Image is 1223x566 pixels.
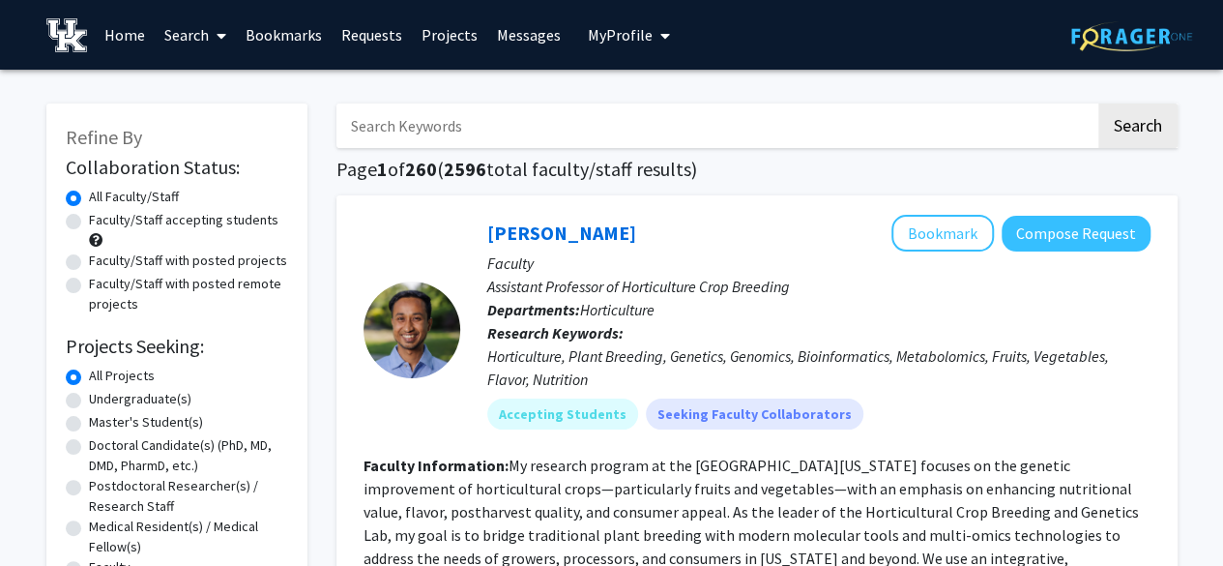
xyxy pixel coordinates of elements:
[487,399,638,430] mat-chip: Accepting Students
[412,1,487,69] a: Projects
[66,335,288,358] h2: Projects Seeking:
[89,366,155,386] label: All Projects
[487,221,636,245] a: [PERSON_NAME]
[487,1,570,69] a: Messages
[646,399,863,430] mat-chip: Seeking Faculty Collaborators
[377,157,388,181] span: 1
[89,274,288,314] label: Faculty/Staff with posted remote projects
[89,187,179,207] label: All Faculty/Staff
[588,25,653,45] span: My Profile
[1098,104,1178,148] button: Search
[444,157,486,181] span: 2596
[66,125,142,149] span: Refine By
[89,210,278,230] label: Faculty/Staff accepting students
[89,435,288,476] label: Doctoral Candidate(s) (PhD, MD, DMD, PharmD, etc.)
[487,300,580,319] b: Departments:
[487,275,1150,298] p: Assistant Professor of Horticulture Crop Breeding
[487,344,1150,391] div: Horticulture, Plant Breeding, Genetics, Genomics, Bioinformatics, Metabolomics, Fruits, Vegetable...
[236,1,332,69] a: Bookmarks
[89,251,287,271] label: Faculty/Staff with posted projects
[487,252,1150,275] p: Faculty
[89,412,203,432] label: Master's Student(s)
[405,157,437,181] span: 260
[155,1,236,69] a: Search
[336,104,1095,148] input: Search Keywords
[1071,21,1192,51] img: ForagerOne Logo
[46,18,88,52] img: University of Kentucky Logo
[89,517,288,557] label: Medical Resident(s) / Medical Fellow(s)
[66,156,288,179] h2: Collaboration Status:
[89,389,191,409] label: Undergraduate(s)
[580,300,655,319] span: Horticulture
[89,476,288,517] label: Postdoctoral Researcher(s) / Research Staff
[487,323,624,343] b: Research Keywords:
[332,1,412,69] a: Requests
[15,479,82,551] iframe: Chat
[1002,216,1150,252] button: Compose Request to Manoj Sapkota
[364,456,509,475] b: Faculty Information:
[95,1,155,69] a: Home
[891,215,994,252] button: Add Manoj Sapkota to Bookmarks
[336,158,1178,181] h1: Page of ( total faculty/staff results)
